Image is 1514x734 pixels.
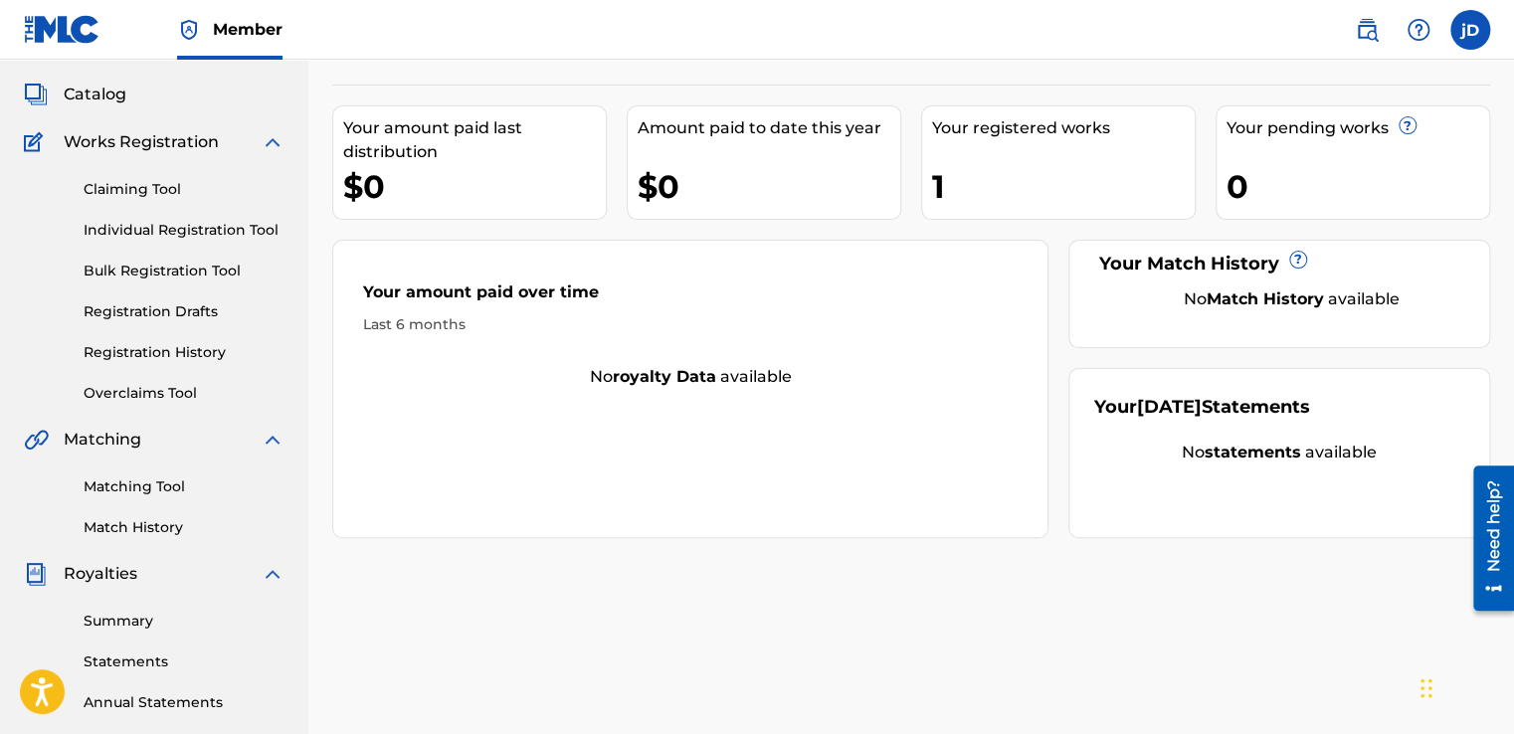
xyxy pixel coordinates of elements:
img: Matching [24,428,49,452]
div: 1 [932,164,1195,209]
div: Your amount paid over time [363,280,1018,314]
a: Registration History [84,342,284,363]
div: 0 [1227,164,1489,209]
img: help [1407,18,1430,42]
img: expand [261,562,284,586]
strong: Match History [1207,289,1324,308]
a: Claiming Tool [84,179,284,200]
span: Royalties [64,562,137,586]
iframe: Chat Widget [1415,639,1514,734]
div: User Menu [1450,10,1490,50]
a: CatalogCatalog [24,83,126,106]
div: No available [1119,287,1464,311]
a: Registration Drafts [84,301,284,322]
img: MLC Logo [24,15,100,44]
div: $0 [638,164,900,209]
div: Your amount paid last distribution [343,116,606,164]
div: Drag [1420,658,1432,718]
a: Annual Statements [84,692,284,713]
a: Matching Tool [84,476,284,497]
a: Overclaims Tool [84,383,284,404]
iframe: Resource Center [1458,459,1514,619]
span: Member [213,18,283,41]
span: Catalog [64,83,126,106]
img: search [1355,18,1379,42]
span: Works Registration [64,130,219,154]
img: expand [261,130,284,154]
div: Your Match History [1094,251,1464,277]
div: Help [1399,10,1438,50]
a: Summary [84,611,284,632]
div: $0 [343,164,606,209]
div: Amount paid to date this year [638,116,900,140]
span: Matching [64,428,141,452]
img: expand [261,428,284,452]
div: Your Statements [1094,394,1310,421]
div: Last 6 months [363,314,1018,335]
span: ? [1400,117,1416,133]
img: Catalog [24,83,48,106]
span: [DATE] [1137,396,1202,418]
strong: statements [1205,443,1301,461]
div: Your registered works [932,116,1195,140]
div: No available [1094,441,1464,464]
a: Bulk Registration Tool [84,261,284,281]
a: Statements [84,651,284,672]
div: Your pending works [1227,116,1489,140]
a: Individual Registration Tool [84,220,284,241]
a: Public Search [1347,10,1387,50]
img: Top Rightsholder [177,18,201,42]
span: ? [1290,252,1306,268]
div: No available [333,365,1047,389]
img: Works Registration [24,130,50,154]
a: Match History [84,517,284,538]
img: Royalties [24,562,48,586]
strong: royalty data [613,367,716,386]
